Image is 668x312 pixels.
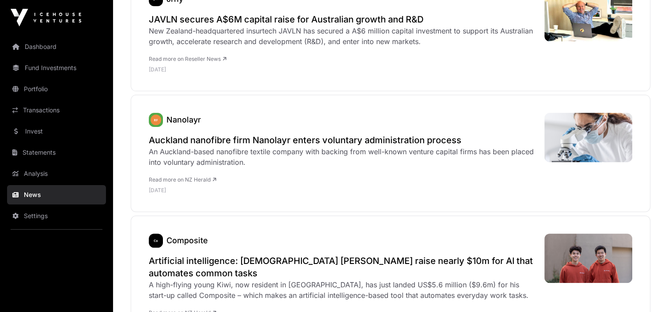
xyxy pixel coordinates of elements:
[7,37,106,56] a: Dashboard
[166,115,201,124] a: Nanolayr
[149,26,536,47] div: New Zealand-headquartered insurtech JAVLN has secured a A$6 million capital investment to support...
[149,13,536,26] a: JAVLN secures A$6M capital raise for Australian growth and R&D
[149,234,163,248] a: Composite
[544,234,632,283] img: IIIQ5KSFZZBRHCOOWWJ674PKEQ.jpg
[149,234,163,248] img: composite410.png
[166,236,208,245] a: Composite
[7,185,106,204] a: News
[7,79,106,99] a: Portfolio
[149,255,536,279] a: Artificial intelligence: [DEMOGRAPHIC_DATA] [PERSON_NAME] raise nearly $10m for AI that automates...
[7,206,106,226] a: Settings
[544,113,632,162] img: H7AB3QAHWVAUBGCTYQCTPUHQDQ.jpg
[149,113,163,127] a: Nanolayr
[149,134,536,146] a: Auckland nanofibre firm Nanolayr enters voluntary administration process
[149,113,163,127] img: revolution-fibres208.png
[11,9,81,26] img: Icehouse Ventures Logo
[149,146,536,167] div: An Auckland-based nanofibre textile company with backing from well-known venture capital firms ha...
[149,66,536,73] p: [DATE]
[7,100,106,120] a: Transactions
[7,143,106,162] a: Statements
[149,56,226,62] a: Read more on Reseller News
[624,270,668,312] iframe: Chat Widget
[7,58,106,78] a: Fund Investments
[7,164,106,183] a: Analysis
[149,187,536,194] p: [DATE]
[149,279,536,301] div: A high-flying young Kiwi, now resident in [GEOGRAPHIC_DATA], has just landed US$5.6 million ($9.6...
[7,122,106,141] a: Invest
[149,176,216,183] a: Read more on NZ Herald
